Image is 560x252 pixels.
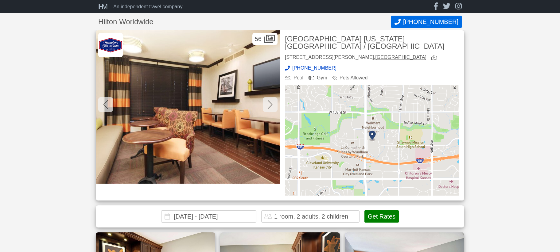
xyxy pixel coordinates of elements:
img: Hilton Worldwide [98,33,123,57]
div: Pets Allowed [332,75,368,80]
div: [STREET_ADDRESS][PERSON_NAME], [285,55,426,61]
h1: Hilton Worldwide [98,18,391,25]
a: instagram [455,2,462,11]
button: Get Rates [364,210,399,223]
h2: [GEOGRAPHIC_DATA] [US_STATE][GEOGRAPHIC_DATA] / [GEOGRAPHIC_DATA] [285,35,459,50]
span: [PHONE_NUMBER] [292,66,336,71]
input: Choose Dates [161,210,256,223]
img: Reception [96,30,280,184]
a: twitter [443,2,450,11]
div: An independent travel company [113,4,182,9]
a: facebook [434,2,438,11]
div: 1 room, 2 adults, 2 children [274,213,348,220]
button: Call [391,16,462,28]
a: view map [431,55,439,61]
div: Gym [308,75,327,80]
a: [GEOGRAPHIC_DATA] [375,55,426,60]
a: HM [98,3,111,10]
div: Pool [285,75,303,80]
span: H [98,2,102,11]
img: map [285,85,459,196]
span: [PHONE_NUMBER] [403,18,458,25]
div: 56 [252,33,278,45]
span: M [102,2,106,11]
